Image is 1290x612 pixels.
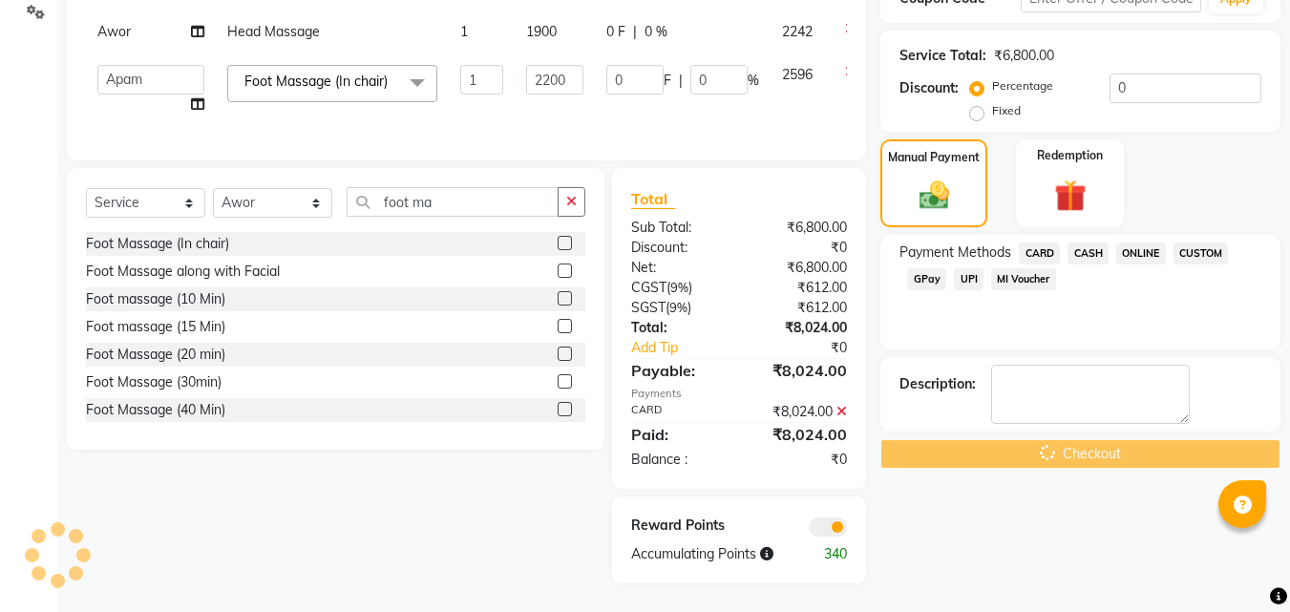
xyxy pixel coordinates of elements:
span: 9% [669,300,687,315]
span: ONLINE [1116,243,1166,264]
div: Foot Massage (40 Min) [86,400,225,420]
div: ₹6,800.00 [994,46,1054,66]
div: ₹8,024.00 [739,423,861,446]
div: Discount: [899,78,959,98]
div: Net: [617,258,739,278]
div: Total: [617,318,739,338]
div: Accumulating Points [617,544,800,564]
div: Paid: [617,423,739,446]
span: Head Massage [227,23,320,40]
div: Description: [899,374,976,394]
a: x [388,73,396,90]
div: ₹0 [739,450,861,470]
span: Foot Massage (In chair) [244,73,388,90]
span: Total [631,189,675,209]
div: ( ) [617,298,739,318]
img: _gift.svg [1045,176,1096,215]
span: SGST [631,299,666,316]
span: F [664,71,671,91]
span: 2596 [782,66,813,83]
span: 1900 [526,23,557,40]
div: ₹0 [760,338,862,358]
span: % [748,71,759,91]
div: ( ) [617,278,739,298]
span: | [679,71,683,91]
input: Search or Scan [347,187,559,217]
span: UPI [954,268,983,290]
div: Service Total: [899,46,986,66]
span: GPay [907,268,946,290]
div: Foot Massage (In chair) [86,234,229,254]
div: ₹8,024.00 [739,402,861,422]
label: Redemption [1037,147,1103,164]
div: Foot massage (10 Min) [86,289,225,309]
div: Foot Massage (20 min) [86,345,225,365]
span: 0 % [645,22,667,42]
div: ₹6,800.00 [739,218,861,238]
div: ₹6,800.00 [739,258,861,278]
span: CASH [1068,243,1109,264]
div: Reward Points [617,516,739,537]
label: Percentage [992,77,1053,95]
div: ₹612.00 [739,278,861,298]
div: ₹612.00 [739,298,861,318]
span: CARD [1019,243,1060,264]
div: Foot Massage along with Facial [86,262,280,282]
span: MI Voucher [991,268,1056,290]
span: CGST [631,279,666,296]
label: Fixed [992,102,1021,119]
span: | [633,22,637,42]
div: 340 [800,544,861,564]
a: Add Tip [617,338,759,358]
div: Sub Total: [617,218,739,238]
div: ₹8,024.00 [739,318,861,338]
div: ₹0 [739,238,861,258]
div: Payable: [617,359,739,382]
div: ₹8,024.00 [739,359,861,382]
div: Discount: [617,238,739,258]
span: Awor [97,23,131,40]
div: CARD [617,402,739,422]
div: Foot massage (15 Min) [86,317,225,337]
div: Payments [631,386,847,402]
span: 2242 [782,23,813,40]
span: 9% [670,280,688,295]
span: 0 F [606,22,625,42]
div: Foot Massage (30min) [86,372,222,392]
img: _cash.svg [910,178,959,212]
span: 1 [460,23,468,40]
div: Balance : [617,450,739,470]
span: CUSTOM [1174,243,1229,264]
span: Payment Methods [899,243,1011,263]
label: Manual Payment [888,149,980,166]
